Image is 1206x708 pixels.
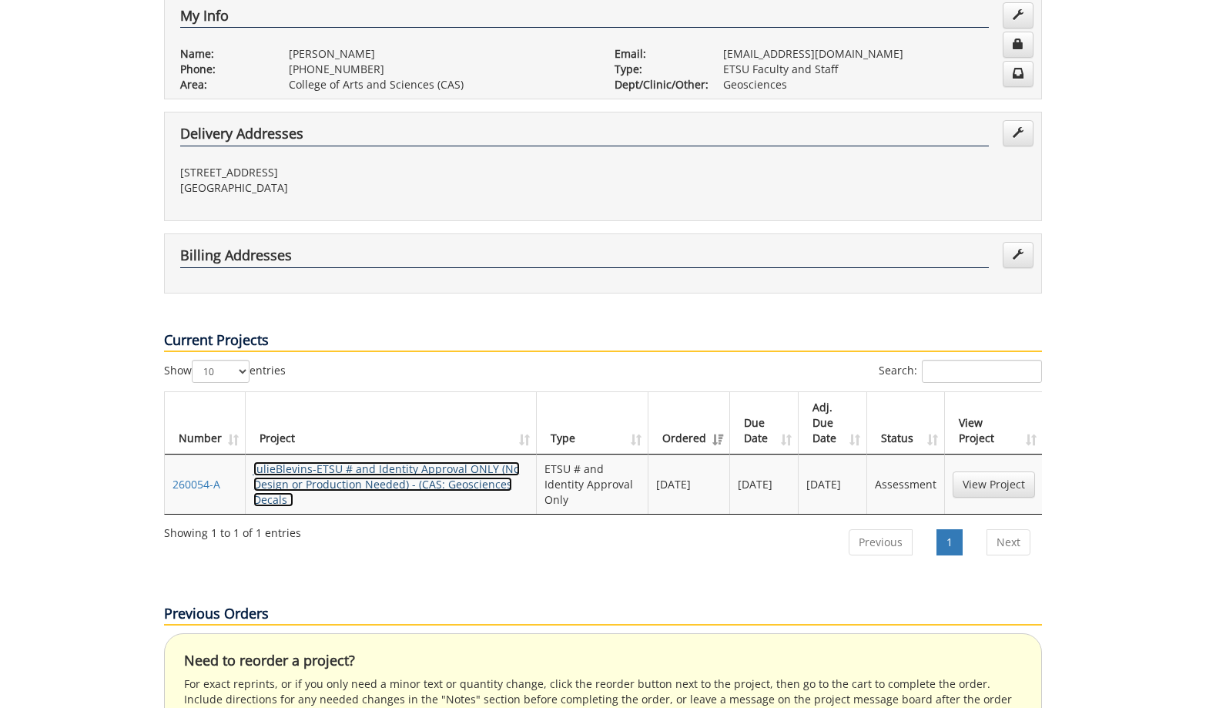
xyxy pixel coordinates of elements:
[537,392,648,455] th: Type: activate to sort column ascending
[180,8,989,29] h4: My Info
[723,46,1026,62] p: [EMAIL_ADDRESS][DOMAIN_NAME]
[180,46,266,62] p: Name:
[192,360,250,383] select: Showentries
[289,77,591,92] p: College of Arts and Sciences (CAS)
[164,604,1042,626] p: Previous Orders
[879,360,1042,383] label: Search:
[953,471,1035,498] a: View Project
[922,360,1042,383] input: Search:
[1003,242,1033,268] a: Edit Addresses
[648,455,730,514] td: [DATE]
[164,360,286,383] label: Show entries
[615,77,700,92] p: Dept/Clinic/Other:
[945,392,1043,455] th: View Project: activate to sort column ascending
[180,77,266,92] p: Area:
[253,461,520,507] a: JulieBlevins-ETSU # and Identity Approval ONLY (No Design or Production Needed) - (CAS: Geoscienc...
[180,180,591,196] p: [GEOGRAPHIC_DATA]
[615,46,700,62] p: Email:
[730,392,799,455] th: Due Date: activate to sort column ascending
[173,477,220,492] a: 260054-A
[1003,2,1033,29] a: Edit Info
[289,62,591,77] p: [PHONE_NUMBER]
[164,331,1042,352] p: Current Projects
[723,77,1026,92] p: Geosciences
[184,653,1022,669] h4: Need to reorder a project?
[867,455,945,514] td: Assessment
[987,529,1030,555] a: Next
[723,62,1026,77] p: ETSU Faculty and Staff
[936,529,963,555] a: 1
[867,392,945,455] th: Status: activate to sort column ascending
[164,519,301,541] div: Showing 1 to 1 of 1 entries
[165,392,246,455] th: Number: activate to sort column ascending
[730,455,799,514] td: [DATE]
[180,126,989,146] h4: Delivery Addresses
[180,165,591,180] p: [STREET_ADDRESS]
[849,529,913,555] a: Previous
[246,392,537,455] th: Project: activate to sort column ascending
[1003,120,1033,146] a: Edit Addresses
[799,455,867,514] td: [DATE]
[1003,32,1033,58] a: Change Password
[615,62,700,77] p: Type:
[537,455,648,514] td: ETSU # and Identity Approval Only
[180,62,266,77] p: Phone:
[180,248,989,268] h4: Billing Addresses
[799,392,867,455] th: Adj. Due Date: activate to sort column ascending
[289,46,591,62] p: [PERSON_NAME]
[1003,61,1033,87] a: Change Communication Preferences
[648,392,730,455] th: Ordered: activate to sort column ascending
